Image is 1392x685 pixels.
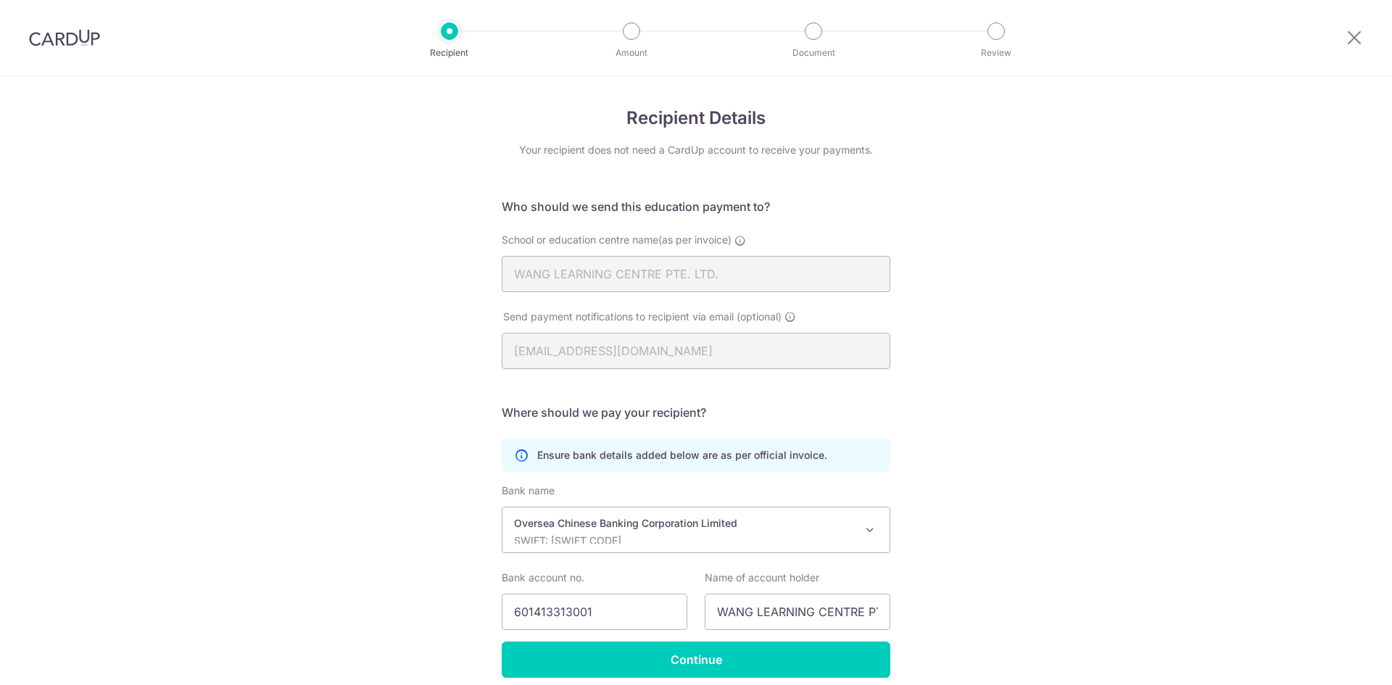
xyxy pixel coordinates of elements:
[396,46,503,60] p: Recipient
[502,233,732,246] span: School or education centre name(as per invoice)
[503,310,782,324] span: Send payment notifications to recipient via email (optional)
[502,642,890,678] input: Continue
[502,507,890,552] span: Oversea Chinese Banking Corporation Limited
[502,198,890,215] h5: Who should we send this education payment to?
[502,143,890,157] div: Your recipient does not need a CardUp account to receive your payments.
[502,507,890,553] span: Oversea Chinese Banking Corporation Limited
[29,29,100,46] img: CardUp
[502,483,555,498] label: Bank name
[502,105,890,131] h4: Recipient Details
[502,570,584,585] label: Bank account no.
[537,448,827,462] p: Ensure bank details added below are as per official invoice.
[760,46,867,60] p: Document
[705,570,819,585] label: Name of account holder
[514,516,855,531] p: Oversea Chinese Banking Corporation Limited
[502,404,890,421] h5: Where should we pay your recipient?
[942,46,1050,60] p: Review
[514,534,855,548] p: SWIFT: [SWIFT_CODE]
[578,46,685,60] p: Amount
[1299,642,1377,678] iframe: Opens a widget where you can find more information
[502,333,890,369] input: Enter email address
